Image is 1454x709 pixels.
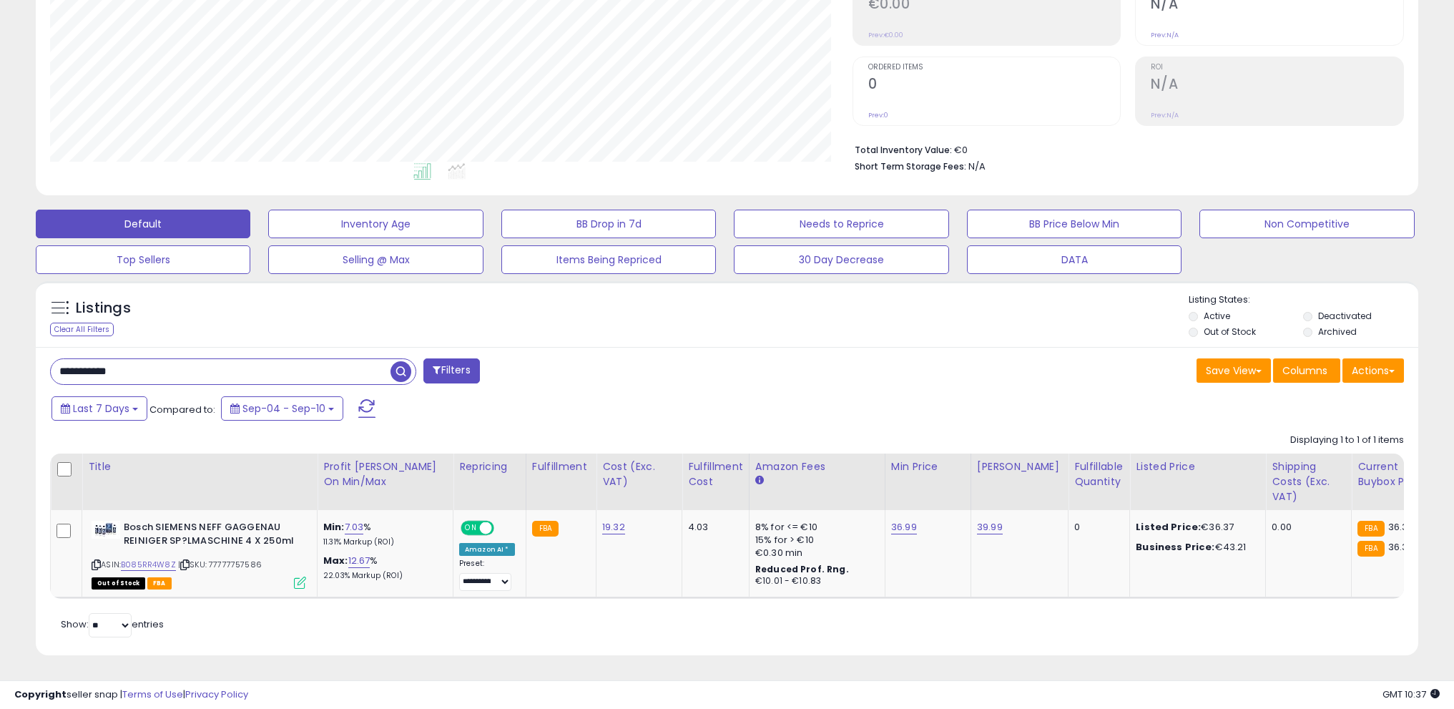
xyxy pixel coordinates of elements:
[323,554,348,567] b: Max:
[967,245,1182,274] button: DATA
[73,401,129,416] span: Last 7 Days
[36,245,250,274] button: Top Sellers
[855,160,966,172] b: Short Term Storage Fees:
[1074,521,1119,534] div: 0
[1357,459,1431,489] div: Current Buybox Price
[14,688,67,701] strong: Copyright
[92,577,145,590] span: All listings that are currently out of stock and unavailable for purchase on Amazon
[61,617,164,631] span: Show: entries
[1272,459,1345,504] div: Shipping Costs (Exc. VAT)
[1382,688,1440,701] span: 2025-09-18 10:37 GMT
[734,210,948,238] button: Needs to Reprice
[268,245,483,274] button: Selling @ Max
[1151,31,1179,39] small: Prev: N/A
[688,459,743,489] div: Fulfillment Cost
[149,403,215,416] span: Compared to:
[1342,358,1404,383] button: Actions
[92,521,120,539] img: 41YNZwXDdOL._SL40_.jpg
[755,474,764,487] small: Amazon Fees.
[1272,521,1340,534] div: 0.00
[124,521,298,551] b: Bosch SIEMENS NEFF GAGGENAU REINIGER SP?LMASCHINE 4 X 250ml
[1199,210,1414,238] button: Non Competitive
[51,396,147,421] button: Last 7 Days
[755,459,879,474] div: Amazon Fees
[492,522,515,534] span: OFF
[92,521,306,587] div: ASIN:
[855,140,1393,157] li: €0
[501,245,716,274] button: Items Being Repriced
[755,534,874,547] div: 15% for > €10
[122,688,183,701] a: Terms of Use
[242,401,325,416] span: Sep-04 - Sep-10
[977,520,1003,534] a: 39.99
[1388,540,1413,554] span: 36.37
[734,245,948,274] button: 30 Day Decrease
[185,688,248,701] a: Privacy Policy
[602,459,676,489] div: Cost (Exc. VAT)
[318,454,453,510] th: The percentage added to the cost of goods (COGS) that forms the calculator for Min & Max prices.
[1318,310,1372,322] label: Deactivated
[121,559,176,571] a: B085RR4W8Z
[323,459,447,489] div: Profit [PERSON_NAME] on Min/Max
[1136,540,1214,554] b: Business Price:
[1074,459,1124,489] div: Fulfillable Quantity
[755,547,874,559] div: €0.30 min
[1197,358,1271,383] button: Save View
[348,554,370,568] a: 12.67
[221,396,343,421] button: Sep-04 - Sep-10
[423,358,479,383] button: Filters
[755,575,874,587] div: €10.01 - €10.83
[1189,293,1418,307] p: Listing States:
[462,522,480,534] span: ON
[1290,434,1404,447] div: Displaying 1 to 1 of 1 items
[1151,76,1403,95] h2: N/A
[36,210,250,238] button: Default
[532,521,559,537] small: FBA
[1388,520,1413,534] span: 36.37
[14,688,248,702] div: seller snap | |
[345,520,364,534] a: 7.03
[323,554,442,581] div: %
[76,298,131,318] h5: Listings
[323,537,442,547] p: 11.31% Markup (ROI)
[268,210,483,238] button: Inventory Age
[178,559,262,570] span: | SKU: 77777757586
[1151,111,1179,119] small: Prev: N/A
[459,543,515,556] div: Amazon AI *
[459,559,515,591] div: Preset:
[855,144,952,156] b: Total Inventory Value:
[1282,363,1327,378] span: Columns
[1136,541,1254,554] div: €43.21
[1136,521,1254,534] div: €36.37
[868,64,1121,72] span: Ordered Items
[968,160,986,173] span: N/A
[1204,310,1230,322] label: Active
[147,577,172,590] span: FBA
[688,521,738,534] div: 4.03
[323,571,442,581] p: 22.03% Markup (ROI)
[532,459,590,474] div: Fulfillment
[1151,64,1403,72] span: ROI
[1136,459,1259,474] div: Listed Price
[755,563,849,575] b: Reduced Prof. Rng.
[323,521,442,547] div: %
[1273,358,1340,383] button: Columns
[1357,521,1384,537] small: FBA
[1136,520,1201,534] b: Listed Price:
[891,520,917,534] a: 36.99
[88,459,311,474] div: Title
[977,459,1062,474] div: [PERSON_NAME]
[323,520,345,534] b: Min:
[1204,326,1256,338] label: Out of Stock
[602,520,625,534] a: 19.32
[1318,326,1357,338] label: Archived
[868,31,903,39] small: Prev: €0.00
[1357,541,1384,557] small: FBA
[891,459,965,474] div: Min Price
[50,323,114,336] div: Clear All Filters
[755,521,874,534] div: 8% for <= €10
[501,210,716,238] button: BB Drop in 7d
[967,210,1182,238] button: BB Price Below Min
[868,111,888,119] small: Prev: 0
[868,76,1121,95] h2: 0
